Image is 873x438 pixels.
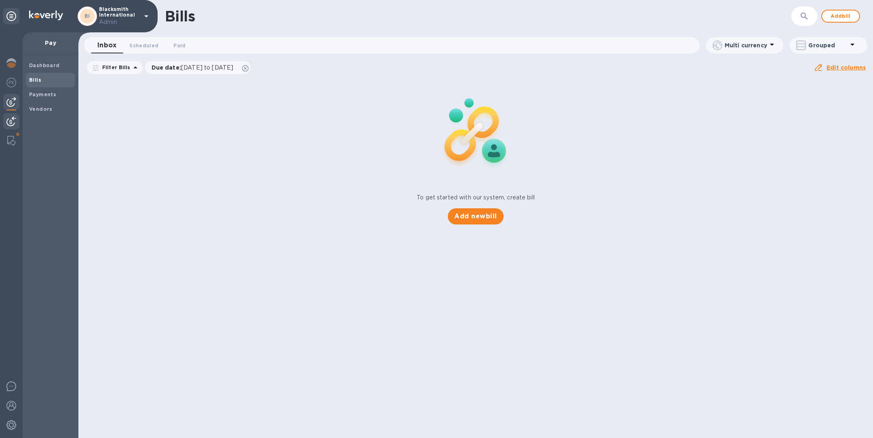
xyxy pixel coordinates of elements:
[417,193,535,202] p: To get started with our system, create bill
[29,91,56,97] b: Payments
[3,8,19,24] div: Unpin categories
[99,64,131,71] p: Filter Bills
[97,40,116,51] span: Inbox
[84,13,90,19] b: BI
[29,11,63,20] img: Logo
[129,41,158,50] span: Scheduled
[821,10,860,23] button: Addbill
[173,41,186,50] span: Paid
[29,39,72,47] p: Pay
[165,8,195,25] h1: Bills
[152,63,238,72] p: Due date :
[181,64,233,71] span: [DATE] to [DATE]
[827,64,866,71] u: Edit columns
[829,11,853,21] span: Add bill
[808,41,848,49] p: Grouped
[29,106,53,112] b: Vendors
[29,62,60,68] b: Dashboard
[29,77,41,83] b: Bills
[99,6,139,26] p: Blacksmith International
[454,212,497,221] span: Add new bill
[448,208,503,224] button: Add newbill
[99,18,139,26] p: Admin
[725,41,767,49] p: Multi currency
[6,78,16,87] img: Foreign exchange
[145,61,251,74] div: Due date:[DATE] to [DATE]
